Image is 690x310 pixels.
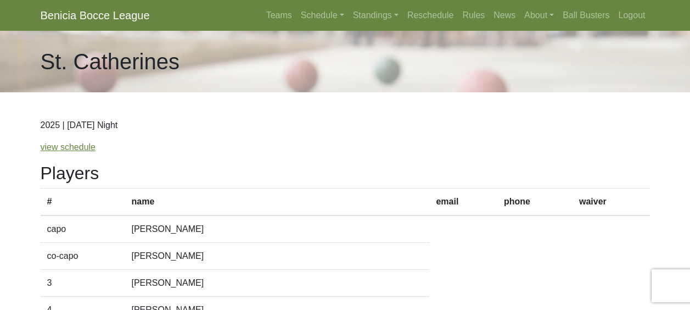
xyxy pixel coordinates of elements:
a: Teams [262,4,296,26]
td: capo [41,215,125,243]
a: Ball Busters [558,4,614,26]
th: name [125,189,429,216]
a: Benicia Bocce League [41,4,150,26]
a: Rules [458,4,489,26]
td: [PERSON_NAME] [125,243,429,270]
th: phone [497,189,573,216]
td: [PERSON_NAME] [125,270,429,297]
th: # [41,189,125,216]
h1: St. Catherines [41,48,179,75]
a: About [520,4,558,26]
th: email [429,189,497,216]
h2: Players [41,163,650,184]
a: Standings [349,4,403,26]
a: Reschedule [403,4,458,26]
a: Logout [614,4,650,26]
a: view schedule [41,142,96,152]
a: Schedule [296,4,349,26]
td: [PERSON_NAME] [125,215,429,243]
p: 2025 | [DATE] Night [41,119,650,132]
td: co-capo [41,243,125,270]
th: waiver [573,189,649,216]
a: News [489,4,520,26]
td: 3 [41,270,125,297]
